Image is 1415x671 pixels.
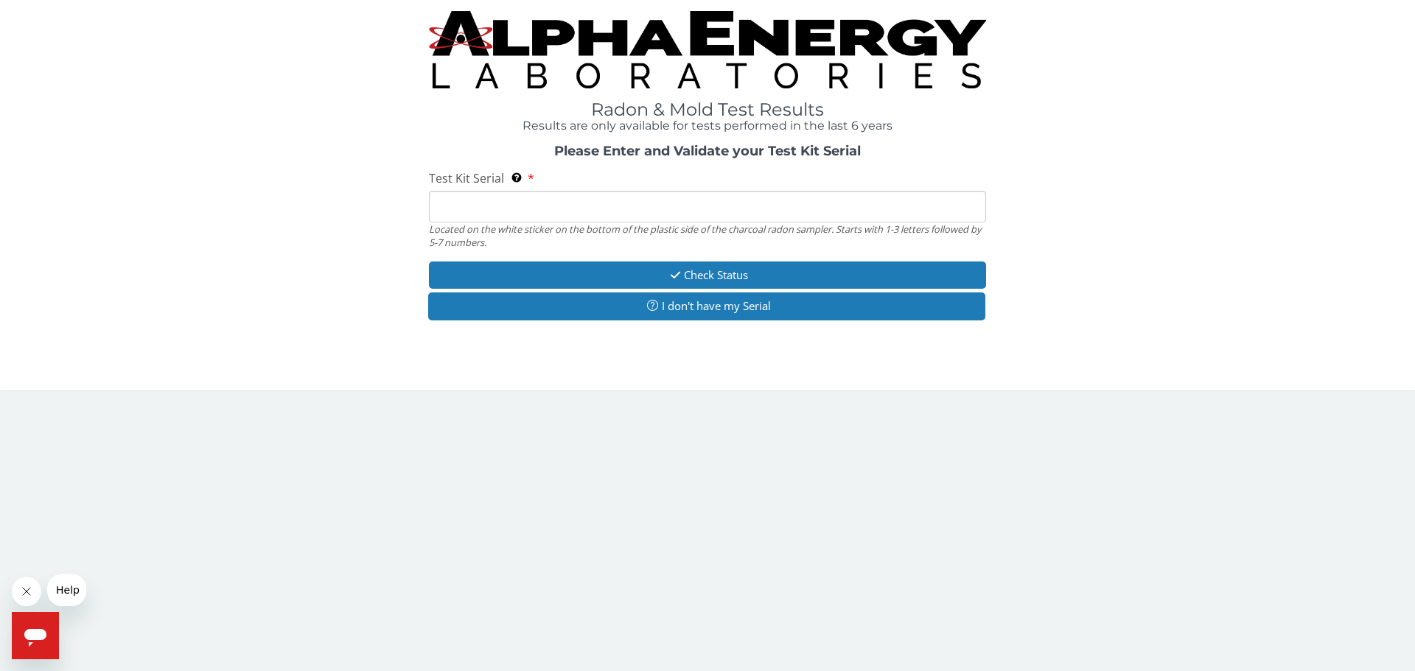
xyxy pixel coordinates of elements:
img: TightCrop.jpg [429,11,986,88]
div: Located on the white sticker on the bottom of the plastic side of the charcoal radon sampler. Sta... [429,222,986,250]
iframe: Button to launch messaging window [12,612,59,659]
iframe: Close message [12,577,41,606]
h1: Radon & Mold Test Results [429,100,986,119]
iframe: Message from company [47,574,86,606]
span: Test Kit Serial [429,170,504,186]
strong: Please Enter and Validate your Test Kit Serial [554,143,861,159]
h4: Results are only available for tests performed in the last 6 years [429,119,986,133]
button: Check Status [429,261,986,289]
button: I don't have my Serial [428,292,985,320]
